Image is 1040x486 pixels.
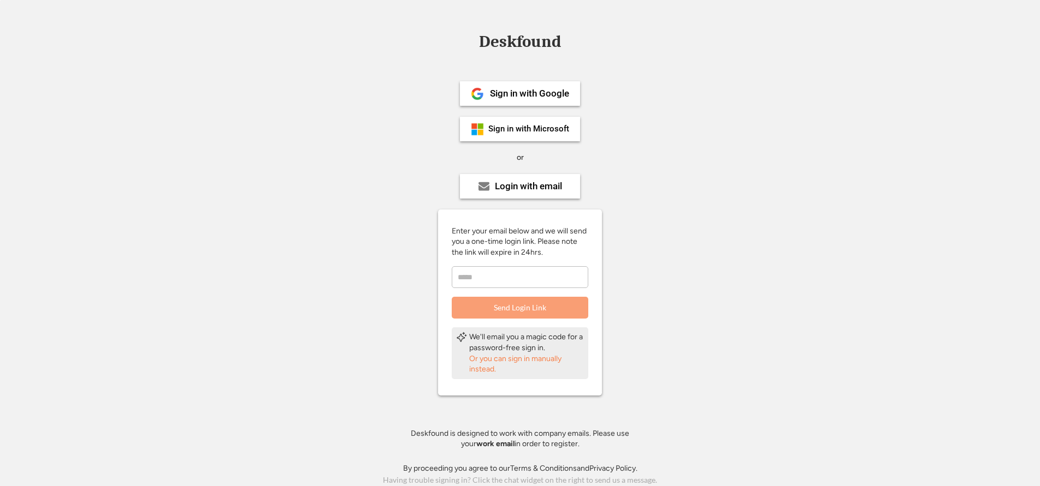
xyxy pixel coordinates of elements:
[397,428,643,449] div: Deskfound is designed to work with company emails. Please use your in order to register.
[510,464,577,473] a: Terms & Conditions
[403,463,637,474] div: By proceeding you agree to our and
[476,439,515,448] strong: work email
[452,297,588,319] button: Send Login Link
[471,123,484,136] img: ms-symbollockup_mssymbol_19.png
[469,353,584,375] div: Or you can sign in manually instead.
[469,332,584,353] div: We'll email you a magic code for a password-free sign in.
[495,182,562,191] div: Login with email
[452,226,588,258] div: Enter your email below and we will send you a one-time login link. Please note the link will expi...
[490,89,569,98] div: Sign in with Google
[488,125,569,133] div: Sign in with Microsoft
[589,464,637,473] a: Privacy Policy.
[471,87,484,100] img: 1024px-Google__G__Logo.svg.png
[474,33,566,50] div: Deskfound
[517,152,524,163] div: or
